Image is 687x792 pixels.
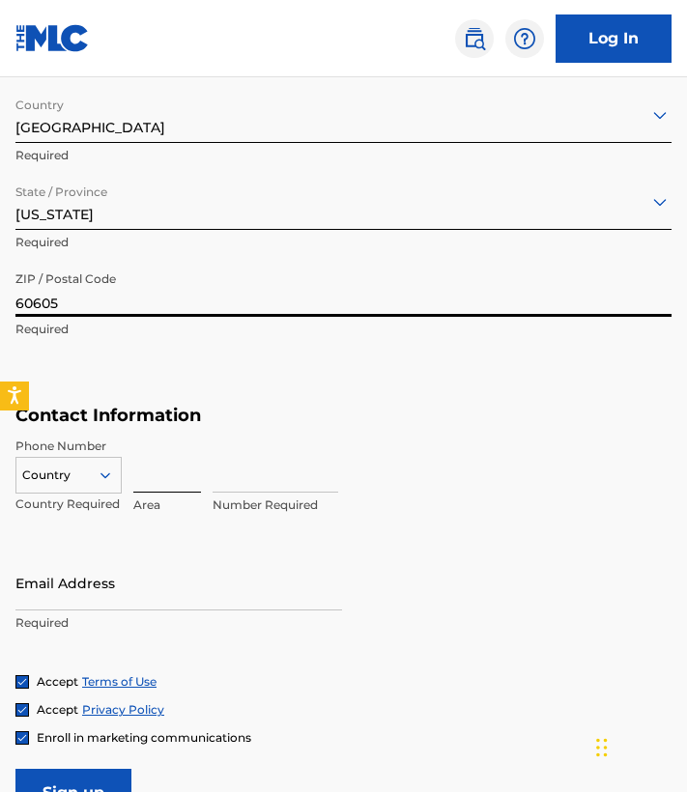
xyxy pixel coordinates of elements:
[15,405,672,427] h5: Contact Information
[15,91,672,138] div: [GEOGRAPHIC_DATA]
[590,699,687,792] iframe: Chat Widget
[37,702,78,717] span: Accept
[37,730,251,745] span: Enroll in marketing communications
[15,172,107,201] label: State / Province
[15,495,122,513] p: Country Required
[16,676,28,688] img: checkbox
[37,674,78,689] span: Accept
[82,674,157,689] a: Terms of Use
[513,27,536,50] img: help
[213,496,338,514] p: Number Required
[82,702,164,717] a: Privacy Policy
[15,234,672,251] p: Required
[16,704,28,716] img: checkbox
[15,85,64,114] label: Country
[15,147,672,164] p: Required
[463,27,486,50] img: search
[15,178,672,225] div: [US_STATE]
[455,19,494,58] a: Public Search
[505,19,544,58] div: Help
[133,496,201,514] p: Area
[15,614,342,632] p: Required
[16,732,28,744] img: checkbox
[596,719,608,777] div: Drag
[15,321,672,338] p: Required
[15,24,90,52] img: MLC Logo
[556,14,672,63] a: Log In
